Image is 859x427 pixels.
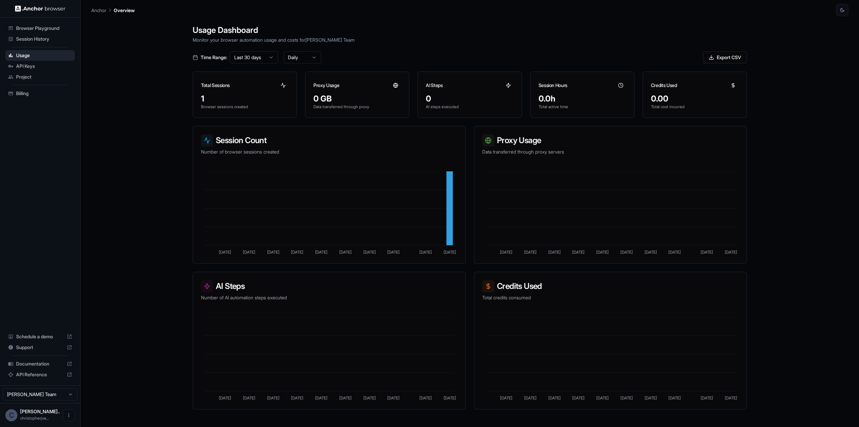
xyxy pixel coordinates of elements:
[201,148,457,155] p: Number of browser sessions created
[243,395,255,400] tspan: [DATE]
[313,104,401,110] p: Data transferred through proxy
[114,7,135,14] p: Overview
[193,36,747,43] p: Monitor your browser automation usage and costs for [PERSON_NAME] Team
[5,409,17,421] div: C
[5,331,75,342] div: Schedule a demo
[201,134,457,146] h3: Session Count
[725,250,737,255] tspan: [DATE]
[444,250,456,255] tspan: [DATE]
[5,88,75,99] div: Billing
[5,23,75,34] div: Browser Playground
[201,54,227,61] span: Time Range:
[16,344,64,351] span: Support
[267,250,280,255] tspan: [DATE]
[201,280,457,292] h3: AI Steps
[16,52,72,59] span: Usage
[701,250,713,255] tspan: [DATE]
[701,395,713,400] tspan: [DATE]
[201,294,457,301] p: Number of AI automation steps executed
[219,250,231,255] tspan: [DATE]
[572,250,585,255] tspan: [DATE]
[524,250,537,255] tspan: [DATE]
[419,250,432,255] tspan: [DATE]
[419,395,432,400] tspan: [DATE]
[651,104,739,110] p: Total cost incurred
[482,280,739,292] h3: Credits Used
[548,250,561,255] tspan: [DATE]
[703,51,747,63] button: Export CSV
[339,395,352,400] tspan: [DATE]
[201,104,289,110] p: Browser sessions created
[16,74,72,80] span: Project
[201,82,230,89] h3: Total Sessions
[387,250,400,255] tspan: [DATE]
[20,416,49,421] span: christopherjvance@gmail.com
[596,395,609,400] tspan: [DATE]
[363,250,376,255] tspan: [DATE]
[315,250,327,255] tspan: [DATE]
[267,395,280,400] tspan: [DATE]
[539,93,626,104] div: 0.0h
[339,250,352,255] tspan: [DATE]
[548,395,561,400] tspan: [DATE]
[500,250,512,255] tspan: [DATE]
[201,93,289,104] div: 1
[5,34,75,44] div: Session History
[16,371,64,378] span: API Reference
[426,93,513,104] div: 0
[482,148,739,155] p: Data transferred through proxy servers
[539,104,626,110] p: Total active time
[651,93,739,104] div: 0.00
[16,25,72,32] span: Browser Playground
[620,395,633,400] tspan: [DATE]
[645,250,657,255] tspan: [DATE]
[668,395,681,400] tspan: [DATE]
[596,250,609,255] tspan: [DATE]
[15,5,65,12] img: Anchor Logo
[315,395,327,400] tspan: [DATE]
[91,6,135,14] nav: breadcrumb
[20,409,60,414] span: Christopher Vance
[5,61,75,72] div: API Keys
[63,409,75,421] button: Open menu
[91,7,106,14] p: Anchor
[651,82,677,89] h3: Credits Used
[444,395,456,400] tspan: [DATE]
[524,395,537,400] tspan: [DATE]
[16,36,72,42] span: Session History
[725,395,737,400] tspan: [DATE]
[16,333,64,340] span: Schedule a demo
[645,395,657,400] tspan: [DATE]
[5,50,75,61] div: Usage
[387,395,400,400] tspan: [DATE]
[5,72,75,82] div: Project
[313,82,339,89] h3: Proxy Usage
[426,104,513,110] p: AI steps executed
[16,360,64,367] span: Documentation
[193,24,747,36] h1: Usage Dashboard
[5,369,75,380] div: API Reference
[572,395,585,400] tspan: [DATE]
[16,90,72,97] span: Billing
[620,250,633,255] tspan: [DATE]
[16,63,72,70] span: API Keys
[291,395,303,400] tspan: [DATE]
[426,82,443,89] h3: AI Steps
[482,134,739,146] h3: Proxy Usage
[313,93,401,104] div: 0 GB
[668,250,681,255] tspan: [DATE]
[5,342,75,353] div: Support
[219,395,231,400] tspan: [DATE]
[539,82,567,89] h3: Session Hours
[363,395,376,400] tspan: [DATE]
[243,250,255,255] tspan: [DATE]
[482,294,739,301] p: Total credits consumed
[5,358,75,369] div: Documentation
[500,395,512,400] tspan: [DATE]
[291,250,303,255] tspan: [DATE]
